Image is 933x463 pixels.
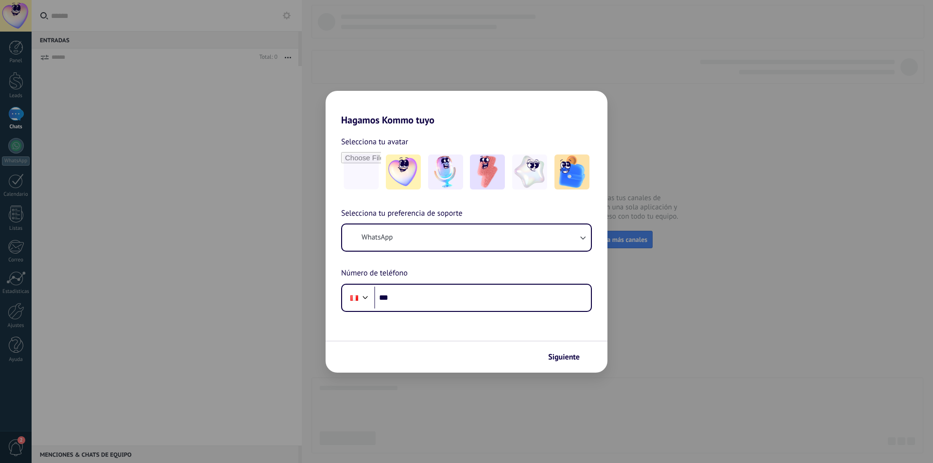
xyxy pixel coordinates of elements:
[362,233,393,242] span: WhatsApp
[386,154,421,189] img: -1.jpeg
[326,91,607,126] h2: Hagamos Kommo tuyo
[342,224,591,251] button: WhatsApp
[341,207,463,220] span: Selecciona tu preferencia de soporte
[341,136,408,148] span: Selecciona tu avatar
[345,288,363,308] div: Peru: + 51
[470,154,505,189] img: -3.jpeg
[554,154,589,189] img: -5.jpeg
[428,154,463,189] img: -2.jpeg
[512,154,547,189] img: -4.jpeg
[544,349,593,365] button: Siguiente
[341,267,408,280] span: Número de teléfono
[548,354,580,360] span: Siguiente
